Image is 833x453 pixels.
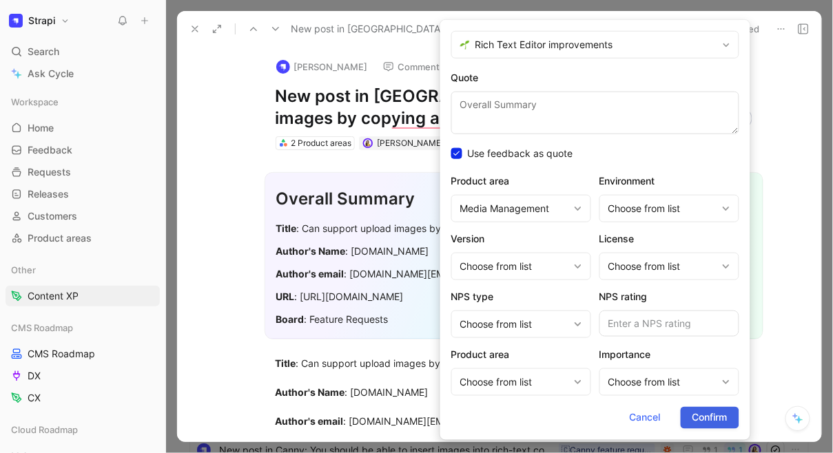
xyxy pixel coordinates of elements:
span: Confirm [692,410,728,426]
div: Choose from list [460,316,568,333]
div: Choose from list [460,374,568,390]
span: Use feedback as quote [468,145,573,162]
div: Choose from list [608,374,717,390]
h2: Product area [451,346,591,363]
div: Choose from list [608,258,717,275]
h2: Environment [599,173,739,189]
button: Confirm [681,407,739,429]
div: Choose from list [460,258,568,275]
h2: NPS type [451,288,591,305]
h2: Product area [451,173,591,189]
div: Media Management [460,200,568,217]
span: Rich Text Editor improvements [475,36,717,53]
h2: Version [451,231,591,247]
h2: NPS rating [599,288,739,305]
button: Cancel [618,407,672,429]
img: 🌱 [460,40,470,50]
div: Choose from list [608,200,717,217]
input: Enter a NPS rating [599,310,739,337]
label: Quote [451,70,739,86]
h2: License [599,231,739,247]
span: Cancel [630,410,661,426]
h2: Importance [599,346,739,363]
